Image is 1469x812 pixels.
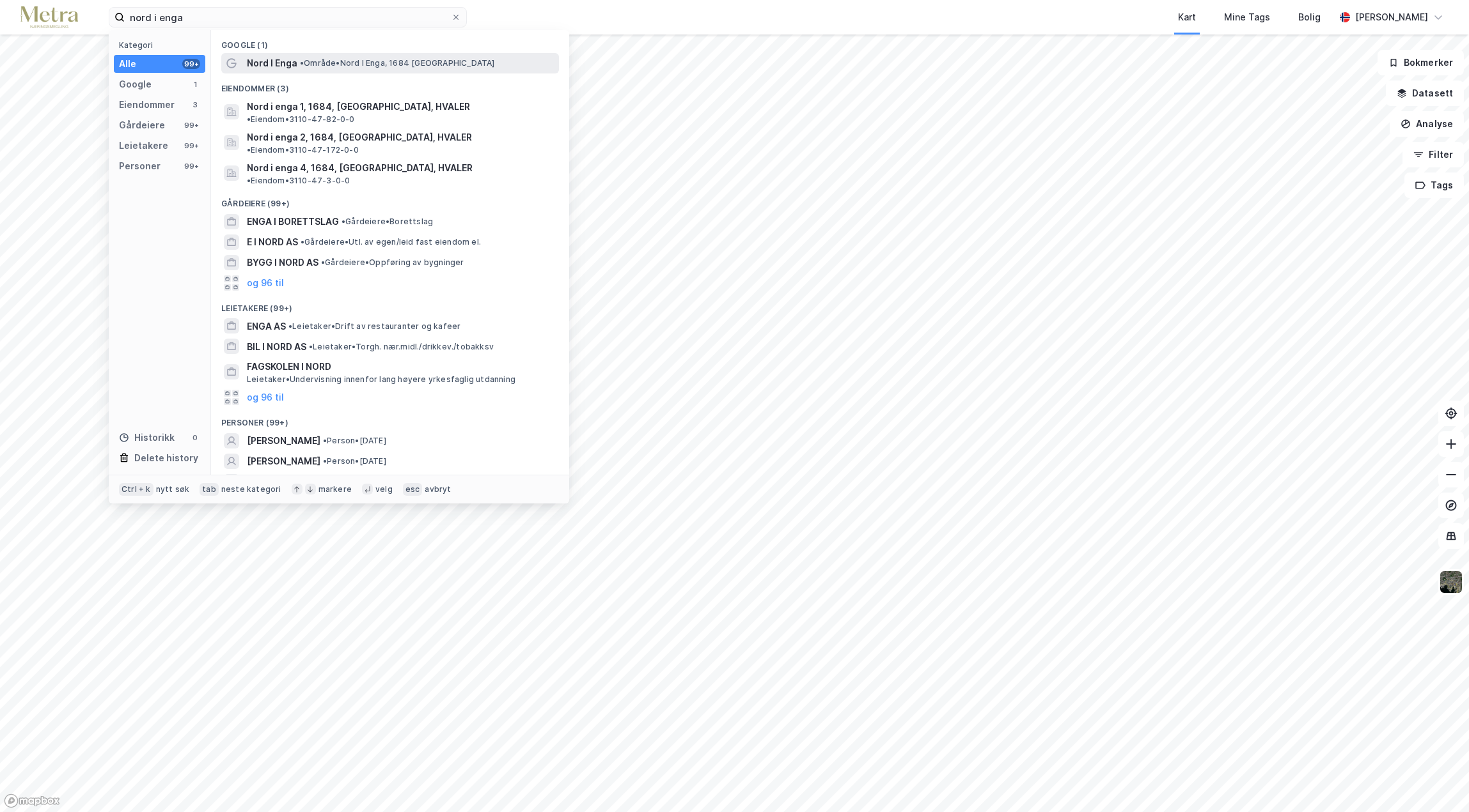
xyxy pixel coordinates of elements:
div: tab [200,483,219,496]
img: 9k= [1439,570,1463,594]
span: BIL I NORD AS [247,339,306,355]
span: Nord i enga 4, 1684, [GEOGRAPHIC_DATA], HVALER [247,160,473,176]
div: Google (1) [211,30,569,53]
span: Gårdeiere • Borettslag [342,217,433,227]
div: Gårdeiere (99+) [211,188,569,211]
span: • [300,58,304,68]
div: neste kategori [221,484,281,494]
span: • [321,257,325,267]
span: BYGG I NORD AS [247,255,318,270]
div: Eiendommer [119,97,175,112]
div: 99+ [182,141,200,151]
input: Søk på adresse, matrikkel, gårdeiere, leietakere eller personer [125,8,451,27]
div: 3 [190,100,200,110]
button: Bokmerker [1378,50,1464,75]
span: Leietaker • Drift av restauranter og kafeer [288,321,460,332]
span: Nord i enga 2, 1684, [GEOGRAPHIC_DATA], HVALER [247,130,472,145]
span: Person • [DATE] [323,436,386,446]
div: Kart [1178,10,1196,25]
a: Mapbox homepage [4,793,60,808]
span: Person • [DATE] [323,456,386,466]
span: E I NORD AS [247,234,298,250]
span: FAGSKOLEN I NORD [247,359,554,374]
span: [PERSON_NAME] [247,454,320,469]
span: • [247,114,251,124]
div: Ctrl + k [119,483,153,496]
span: Leietaker • Undervisning innenfor lang høyere yrkesfaglig utdanning [247,374,515,385]
div: Eiendommer (3) [211,73,569,96]
div: Historikk [119,430,175,445]
div: Leietakere [119,138,168,153]
span: Område • Nord I Enga, 1684 [GEOGRAPHIC_DATA] [300,58,495,68]
span: • [342,217,345,226]
div: 1 [190,79,200,89]
button: Analyse [1390,111,1464,137]
div: esc [403,483,423,496]
div: 99+ [182,59,200,69]
div: markere [318,484,352,494]
button: og 96 til [247,390,284,405]
span: Gårdeiere • Oppføring av bygninger [321,257,464,268]
div: Mine Tags [1224,10,1270,25]
span: • [288,321,292,331]
div: Leietakere (99+) [211,293,569,316]
span: • [323,436,327,445]
span: Nord I Enga [247,56,297,71]
span: Gårdeiere • Utl. av egen/leid fast eiendom el. [301,237,481,247]
img: metra-logo.256734c3b2bbffee19d4.png [20,6,78,29]
button: Tags [1404,172,1464,198]
span: Eiendom • 3110-47-172-0-0 [247,145,359,155]
div: 99+ [182,161,200,171]
div: Alle [119,56,136,72]
div: Kontrollprogram for chat [1405,751,1469,812]
div: 0 [190,433,200,443]
div: Personer (99+) [211,408,569,431]
span: [PERSON_NAME] [247,433,320,448]
span: • [247,176,251,185]
iframe: Chat Widget [1405,751,1469,812]
div: [PERSON_NAME] [1355,10,1428,25]
span: • [309,342,313,351]
span: ENGA I BORETTSLAG [247,214,339,229]
div: Google [119,77,152,92]
span: ENGA AS [247,319,286,334]
div: Delete history [134,450,198,466]
span: • [247,145,251,155]
div: Personer [119,158,161,174]
div: avbryt [425,484,451,494]
div: velg [375,484,393,494]
div: 99+ [182,120,200,130]
div: Gårdeiere [119,118,165,133]
span: • [323,456,327,466]
div: Bolig [1298,10,1321,25]
div: nytt søk [156,484,190,494]
span: Leietaker • Torgh. nær.midl./drikkev./tobakksv [309,342,494,352]
span: Eiendom • 3110-47-3-0-0 [247,176,350,186]
div: Kategori [119,40,205,50]
button: og 96 til [247,275,284,291]
span: Nord i enga 1, 1684, [GEOGRAPHIC_DATA], HVALER [247,99,470,114]
span: • [301,237,304,247]
button: Datasett [1386,80,1464,106]
button: Filter [1402,142,1464,167]
span: Eiendom • 3110-47-82-0-0 [247,114,355,125]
